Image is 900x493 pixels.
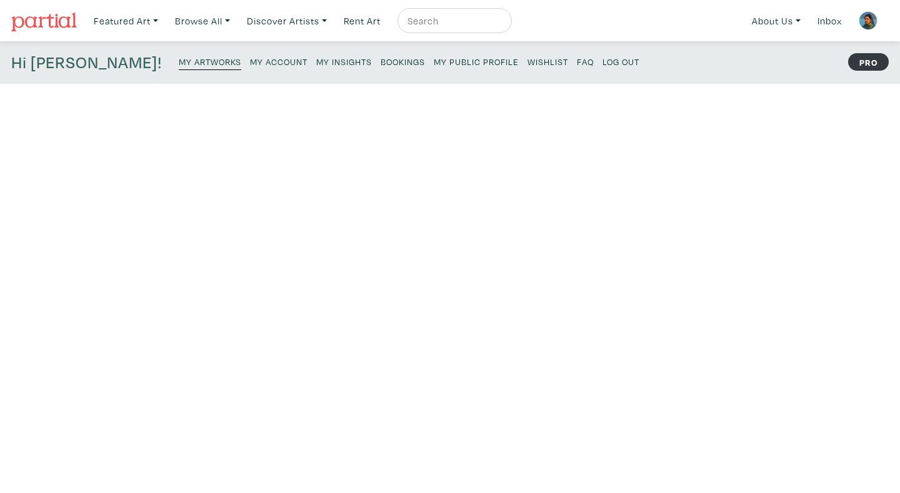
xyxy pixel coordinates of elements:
small: My Artworks [179,56,241,68]
a: My Insights [316,53,372,69]
a: Wishlist [527,53,568,69]
small: Wishlist [527,56,568,68]
a: Inbox [812,8,847,34]
a: Discover Artists [241,8,332,34]
strong: PRO [848,53,889,71]
a: Log Out [602,53,639,69]
small: Log Out [602,56,639,68]
a: Browse All [169,8,236,34]
a: FAQ [577,53,594,69]
small: My Insights [316,56,372,68]
a: My Artworks [179,53,241,70]
small: My Public Profile [434,56,519,68]
h4: Hi [PERSON_NAME]! [11,53,162,73]
a: Featured Art [88,8,164,34]
a: Rent Art [338,8,386,34]
a: My Public Profile [434,53,519,69]
small: Bookings [381,56,425,68]
a: My Account [250,53,307,69]
img: phpThumb.php [859,11,877,30]
small: My Account [250,56,307,68]
a: About Us [746,8,806,34]
input: Search [406,13,500,29]
a: Bookings [381,53,425,69]
small: FAQ [577,56,594,68]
